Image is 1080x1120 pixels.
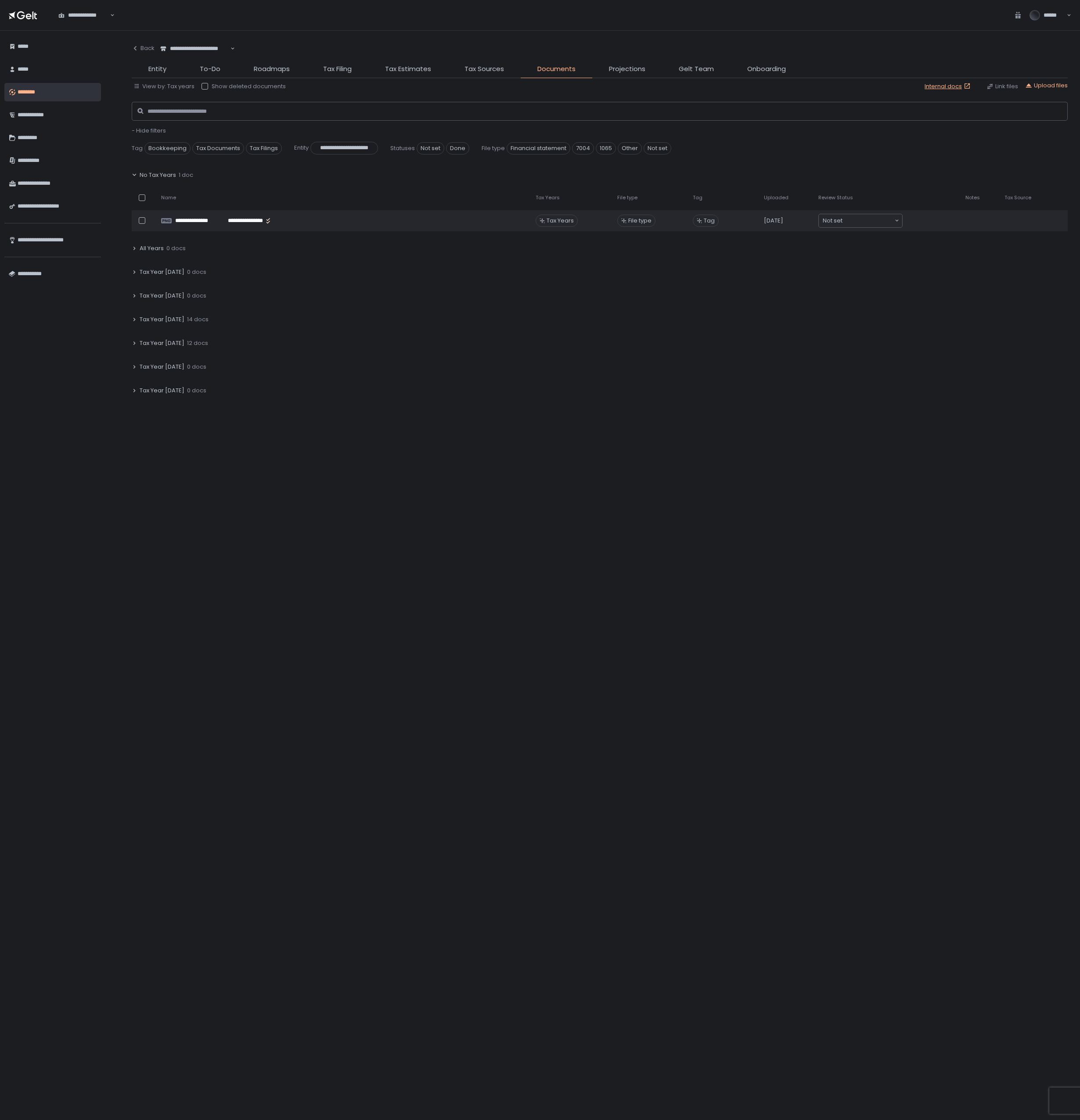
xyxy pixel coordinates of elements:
[1004,194,1031,201] span: Tax Source
[482,144,505,152] span: File type
[628,217,652,225] span: File type
[693,194,702,201] span: Tag
[140,292,184,300] span: Tax Year [DATE]
[187,387,206,395] span: 0 docs
[192,142,244,154] span: Tax Documents
[294,144,309,152] span: Entity
[818,194,853,201] span: Review Status
[323,64,352,74] span: Tax Filing
[132,44,155,52] div: Back
[547,217,574,225] span: Tax Years
[155,39,235,58] div: Search for option
[618,142,642,154] span: Other
[140,268,184,276] span: Tax Year [DATE]
[187,268,206,276] span: 0 docs
[986,83,1018,90] button: Link files
[617,194,637,201] span: File type
[166,244,186,252] span: 0 docs
[644,142,671,154] span: Not set
[536,194,560,201] span: Tax Years
[764,217,783,225] span: [DATE]
[200,64,220,74] span: To-Do
[764,194,788,201] span: Uploaded
[246,142,282,154] span: Tax Filings
[187,316,209,323] span: 14 docs
[133,83,194,90] button: View by: Tax years
[609,64,645,74] span: Projections
[140,316,184,323] span: Tax Year [DATE]
[537,64,576,74] span: Documents
[842,216,894,225] input: Search for option
[161,194,176,201] span: Name
[229,44,230,53] input: Search for option
[187,339,208,347] span: 12 docs
[596,142,616,154] span: 1065
[254,64,290,74] span: Roadmaps
[132,39,155,57] button: Back
[464,64,504,74] span: Tax Sources
[819,214,902,227] div: Search for option
[925,83,972,90] a: Internal docs
[390,144,415,152] span: Statuses
[187,363,206,371] span: 0 docs
[187,292,206,300] span: 0 docs
[140,339,184,347] span: Tax Year [DATE]
[140,363,184,371] span: Tax Year [DATE]
[385,64,431,74] span: Tax Estimates
[140,244,164,252] span: All Years
[965,194,980,201] span: Notes
[572,142,594,154] span: 7004
[704,217,715,225] span: Tag
[140,387,184,395] span: Tax Year [DATE]
[53,6,115,25] div: Search for option
[679,64,714,74] span: Gelt Team
[148,64,166,74] span: Entity
[446,142,469,154] span: Done
[132,127,166,135] button: - Hide filters
[140,171,176,179] span: No Tax Years
[507,142,570,154] span: Financial statement
[747,64,786,74] span: Onboarding
[144,142,191,154] span: Bookkeeping
[417,142,444,154] span: Not set
[1025,82,1068,90] button: Upload files
[132,144,143,152] span: Tag
[179,171,193,179] span: 1 doc
[823,216,842,225] span: Not set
